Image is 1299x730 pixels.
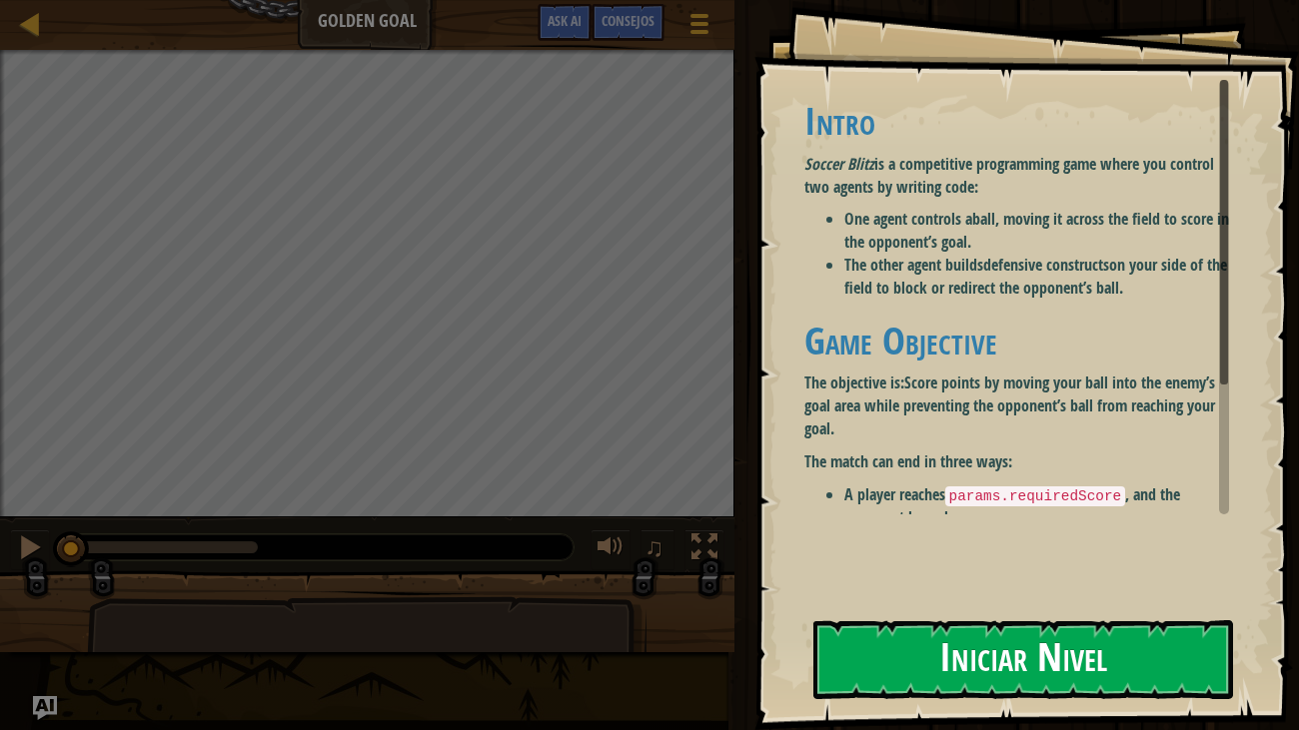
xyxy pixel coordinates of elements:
[538,4,592,41] button: Ask AI
[804,153,1230,199] p: is a competitive programming game where you control two agents by writing code:
[844,254,1230,300] li: The other agent builds on your side of the field to block or redirect the opponent’s ball.
[844,483,1230,529] li: A player reaches , and the opponent has a lower score.
[10,529,50,570] button: Ctrl + P: Pause
[983,254,1109,276] strong: defensive constructs
[684,529,724,570] button: Alterna pantalla completa.
[602,11,654,30] span: Consejos
[548,11,582,30] span: Ask AI
[813,620,1234,699] button: Iniciar Nivel
[591,529,631,570] button: Ajustar volúmen
[804,450,1230,473] p: The match can end in three ways:
[972,208,995,230] strong: ball
[645,532,664,562] span: ♫
[804,371,1215,439] strong: Score points by moving your ball into the enemy’s goal area while preventing the opponent’s ball ...
[674,4,724,51] button: Mostrar menú del juego
[844,208,1230,254] li: One agent controls a , moving it across the field to score in the opponent’s goal.
[804,320,1230,362] h1: Game Objective
[641,529,674,570] button: ♫
[945,486,1126,506] code: params.requiredScore
[804,371,1230,440] p: The objective is:
[33,696,57,720] button: Ask AI
[804,153,874,175] em: Soccer Blitz
[804,100,1230,142] h1: Intro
